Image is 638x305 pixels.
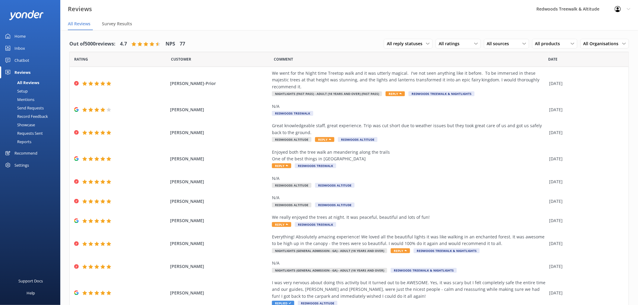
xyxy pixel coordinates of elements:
[391,268,457,273] span: Redwoods Treewalk & Nightlights
[14,66,30,78] div: Reviews
[315,183,355,188] span: Redwoods Altitude
[315,203,355,207] span: Redwoods Altitude
[69,40,115,48] h4: Out of 5000 reviews:
[170,129,269,136] span: [PERSON_NAME]
[315,137,334,142] span: Reply
[120,40,127,48] h4: 4.7
[272,260,546,266] div: N/A
[487,40,513,47] span: All sources
[4,78,39,87] div: All Reviews
[180,40,185,48] h4: 77
[4,95,60,104] a: Mentions
[272,175,546,182] div: N/A
[170,198,269,205] span: [PERSON_NAME]
[535,40,564,47] span: All products
[549,129,621,136] div: [DATE]
[74,56,88,62] span: Date
[19,275,43,287] div: Support Docs
[170,290,269,296] span: [PERSON_NAME]
[549,240,621,247] div: [DATE]
[4,78,60,87] a: All Reviews
[170,80,269,87] span: [PERSON_NAME]-Prior
[272,122,546,136] div: Great knowledgeable staff, great experience. Trip was cut short due to weather issues but they to...
[272,268,387,273] span: Nightlights (General Admission - GA) - Adult (16 years and over)
[4,129,60,137] a: Requests Sent
[14,147,37,159] div: Recommend
[549,106,621,113] div: [DATE]
[272,279,546,300] div: I was very nervous about doing this activity but it turned out to be AWESOME. Yes, it was scary b...
[548,56,558,62] span: Date
[27,287,35,299] div: Help
[272,137,311,142] span: Redwoods Altitude
[391,248,410,253] span: Reply
[272,111,313,116] span: Redwoods Treewalk
[295,163,336,168] span: Redwoods Treewalk
[4,112,48,121] div: Record Feedback
[170,263,269,270] span: [PERSON_NAME]
[549,156,621,162] div: [DATE]
[4,87,28,95] div: Setup
[272,149,546,162] div: Enjoyed both the tree walk an meandering along the trails One of the best things in [GEOGRAPHIC_D...
[549,198,621,205] div: [DATE]
[272,222,291,227] span: Reply
[171,56,191,62] span: Date
[4,137,60,146] a: Reports
[387,40,426,47] span: All reply statuses
[274,56,293,62] span: Question
[272,214,546,221] div: We really enjoyed the trees at night. It was peaceful, beautiful and lots of fun!
[272,91,382,96] span: Nightlights (Fast Pass) - Adult (16 years and over) (fast pass)
[14,54,29,66] div: Chatbot
[4,104,44,112] div: Send Requests
[102,21,132,27] span: Survey Results
[4,104,60,112] a: Send Requests
[170,217,269,224] span: [PERSON_NAME]
[295,222,336,227] span: Redwoods Treewalk
[166,40,175,48] h4: NPS
[439,40,463,47] span: All ratings
[272,183,311,188] span: Redwoods Altitude
[4,137,31,146] div: Reports
[549,217,621,224] div: [DATE]
[272,103,546,110] div: N/A
[272,194,546,201] div: N/A
[170,106,269,113] span: [PERSON_NAME]
[583,40,622,47] span: All Organisations
[549,80,621,87] div: [DATE]
[4,121,60,129] a: Showcase
[272,234,546,247] div: Everything! Absolutely amazing experience! We loved all the beautiful lights it was like walking ...
[9,10,44,20] img: yonder-white-logo.png
[4,87,60,95] a: Setup
[386,91,405,96] span: Reply
[338,137,377,142] span: Redwoods Altitude
[4,129,43,137] div: Requests Sent
[272,203,311,207] span: Redwoods Altitude
[14,42,25,54] div: Inbox
[414,248,480,253] span: Redwoods Treewalk & Nightlights
[4,121,35,129] div: Showcase
[68,4,92,14] h3: Reviews
[4,112,60,121] a: Record Feedback
[4,95,34,104] div: Mentions
[170,240,269,247] span: [PERSON_NAME]
[549,290,621,296] div: [DATE]
[170,156,269,162] span: [PERSON_NAME]
[272,70,546,90] div: We went for the Night time Treetop walk and it was utterly magical. I've not seen anything like i...
[68,21,90,27] span: All Reviews
[272,248,387,253] span: Nightlights (General Admission - GA) - Adult (16 years and over)
[14,159,29,171] div: Settings
[549,263,621,270] div: [DATE]
[14,30,26,42] div: Home
[409,91,475,96] span: Redwoods Treewalk & Nightlights
[549,178,621,185] div: [DATE]
[272,163,291,168] span: Reply
[170,178,269,185] span: [PERSON_NAME]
